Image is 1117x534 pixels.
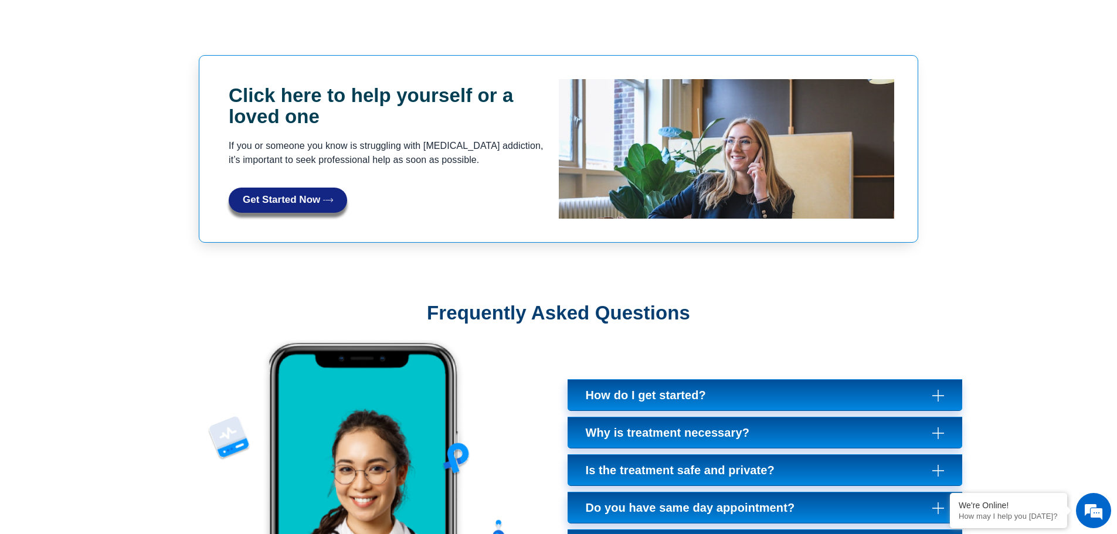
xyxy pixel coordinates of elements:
[568,454,963,486] a: Is the treatment safe and private?
[229,188,553,213] div: Click here to get started with your Suboxone Treatment
[229,139,553,167] p: If you or someone you know is struggling with [MEDICAL_DATA] addiction, it’s important to seek pr...
[568,417,963,448] a: Why is treatment necessary?
[192,6,220,34] div: Minimize live chat window
[586,426,755,440] span: Why is treatment necessary?
[68,148,162,266] span: We're online!
[243,195,320,206] span: Get Started Now
[193,301,924,325] h2: Frequently Asked Questions
[229,85,553,128] h2: Click here to help yourself or a loved one
[13,60,30,78] div: Navigation go back
[568,379,963,411] a: How do I get started?
[6,320,223,361] textarea: Type your message and hit 'Enter'
[79,62,215,77] div: Chat with us now
[586,463,780,477] span: Is the treatment safe and private?
[229,188,347,213] a: Get Started Now
[586,388,712,402] span: How do I get started?
[959,501,1058,510] div: We're Online!
[568,492,963,523] a: Do you have same day appointment?
[959,512,1058,521] p: How may I help you today?
[586,501,801,515] span: Do you have same day appointment?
